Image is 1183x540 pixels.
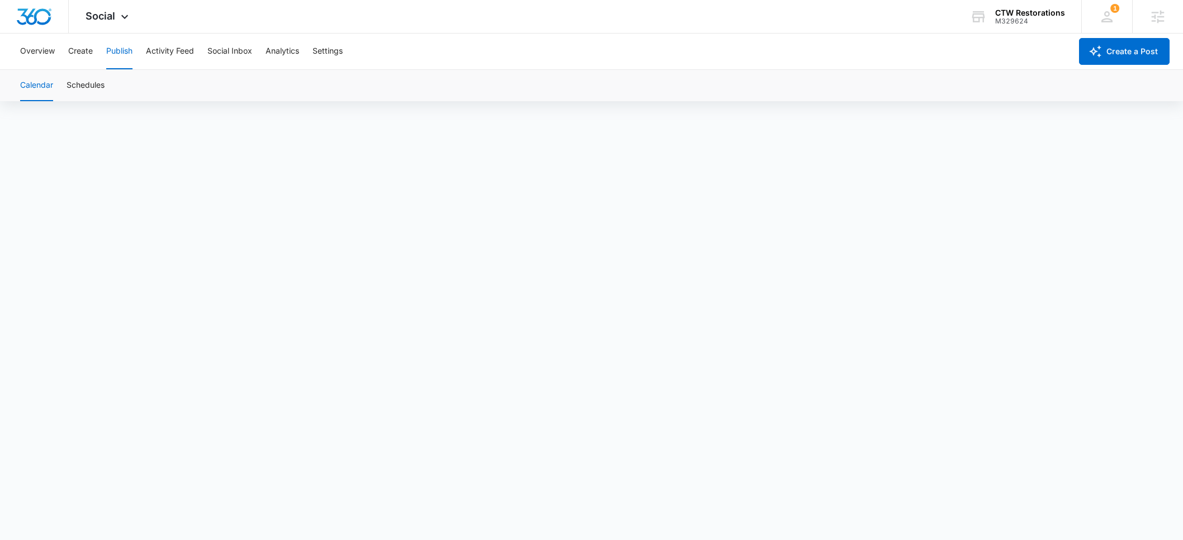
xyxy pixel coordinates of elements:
span: Social [86,10,115,22]
div: account id [995,17,1065,25]
button: Analytics [266,34,299,69]
div: account name [995,8,1065,17]
button: Calendar [20,70,53,101]
div: notifications count [1110,4,1119,13]
button: Settings [313,34,343,69]
button: Create a Post [1079,38,1170,65]
button: Publish [106,34,133,69]
button: Overview [20,34,55,69]
button: Schedules [67,70,105,101]
button: Social Inbox [207,34,252,69]
button: Create [68,34,93,69]
button: Activity Feed [146,34,194,69]
span: 1 [1110,4,1119,13]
